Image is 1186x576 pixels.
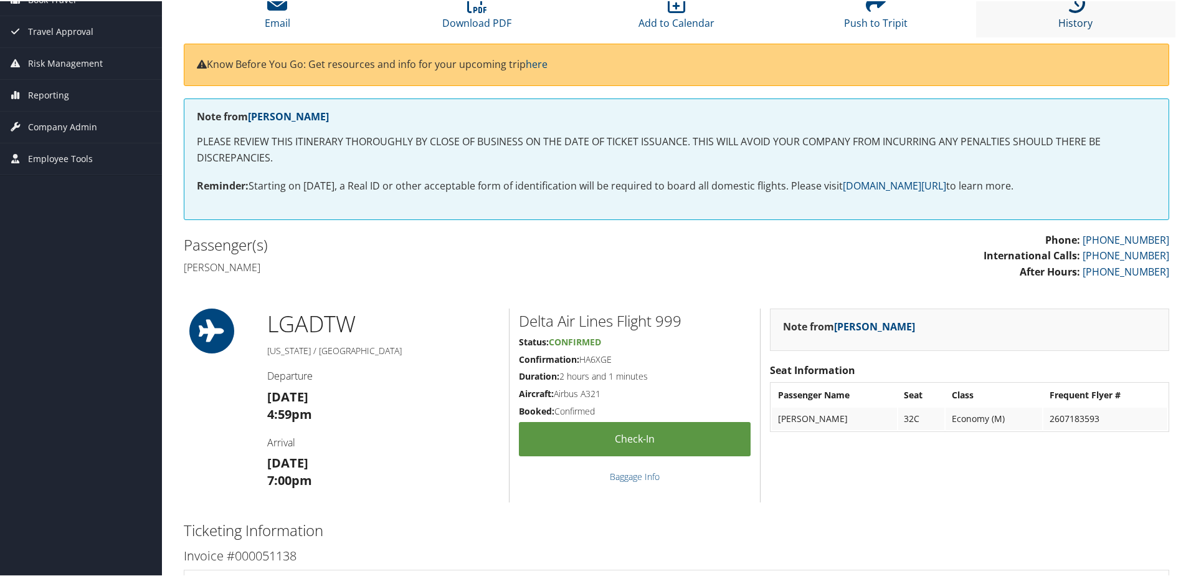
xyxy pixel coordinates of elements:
[519,404,554,416] strong: Booked:
[519,309,751,330] h2: Delta Air Lines Flight 999
[1043,406,1167,429] td: 2607183593
[549,335,601,347] span: Confirmed
[267,471,312,487] strong: 7:00pm
[267,343,500,356] h5: [US_STATE] / [GEOGRAPHIC_DATA]
[519,352,579,364] strong: Confirmation:
[28,47,103,78] span: Risk Management
[834,319,915,332] a: [PERSON_NAME]
[28,142,93,173] span: Employee Tools
[1083,264,1169,277] a: [PHONE_NUMBER]
[267,368,500,382] h4: Departure
[248,108,329,122] a: [PERSON_NAME]
[770,362,855,376] strong: Seat Information
[519,369,751,382] h5: 2 hours and 1 minutes
[28,110,97,142] span: Company Admin
[519,404,751,416] h5: Confirmed
[610,469,660,481] a: Baggage Info
[267,434,500,448] h4: Arrival
[519,386,751,399] h5: Airbus A321
[519,369,559,381] strong: Duration:
[197,55,1156,72] p: Know Before You Go: Get resources and info for your upcoming trip
[267,405,312,421] strong: 4:59pm
[772,406,896,429] td: [PERSON_NAME]
[184,519,1169,540] h2: Ticketing Information
[898,383,944,405] th: Seat
[184,233,667,254] h2: Passenger(s)
[267,307,500,338] h1: LGA DTW
[984,247,1080,261] strong: International Calls:
[519,421,751,455] a: Check-in
[519,352,751,365] h5: HA6XGE
[519,335,549,347] strong: Status:
[267,453,308,470] strong: [DATE]
[197,178,249,191] strong: Reminder:
[267,387,308,404] strong: [DATE]
[526,56,548,70] a: here
[197,108,329,122] strong: Note from
[1045,232,1080,246] strong: Phone:
[519,386,554,398] strong: Aircraft:
[898,406,944,429] td: 32C
[843,178,946,191] a: [DOMAIN_NAME][URL]
[772,383,896,405] th: Passenger Name
[783,319,915,332] strong: Note from
[197,177,1156,193] p: Starting on [DATE], a Real ID or other acceptable form of identification will be required to boar...
[197,133,1156,165] p: PLEASE REVIEW THIS ITINERARY THOROUGHLY BY CLOSE OF BUSINESS ON THE DATE OF TICKET ISSUANCE. THIS...
[1083,232,1169,246] a: [PHONE_NUMBER]
[184,546,1169,564] h3: Invoice #000051138
[184,259,667,273] h4: [PERSON_NAME]
[946,383,1043,405] th: Class
[28,15,93,46] span: Travel Approval
[1020,264,1080,277] strong: After Hours:
[1083,247,1169,261] a: [PHONE_NUMBER]
[28,79,69,110] span: Reporting
[1043,383,1167,405] th: Frequent Flyer #
[946,406,1043,429] td: Economy (M)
